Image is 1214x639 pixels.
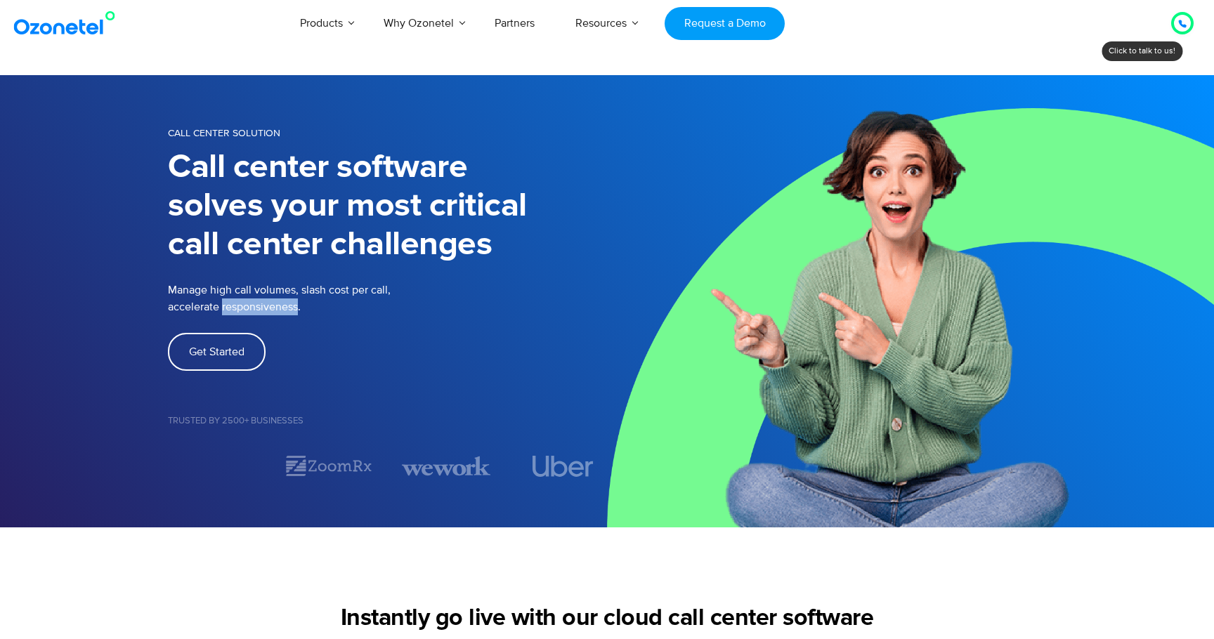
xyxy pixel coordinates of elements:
[532,456,593,477] img: uber
[168,416,607,426] h5: Trusted by 2500+ Businesses
[168,282,484,315] p: Manage high call volumes, slash cost per call, accelerate responsiveness.
[402,454,490,478] img: wework
[518,456,607,477] div: 4 / 7
[168,148,607,264] h1: Call center software solves your most critical call center challenges
[285,454,373,478] img: zoomrx
[168,458,256,475] div: 1 / 7
[168,454,607,478] div: Image Carousel
[168,605,1046,633] h2: Instantly go live with our cloud call center software
[285,454,373,478] div: 2 / 7
[168,333,266,371] a: Get Started
[402,454,490,478] div: 3 / 7
[168,127,280,139] span: Call Center Solution
[665,7,785,40] a: Request a Demo
[189,346,244,357] span: Get Started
